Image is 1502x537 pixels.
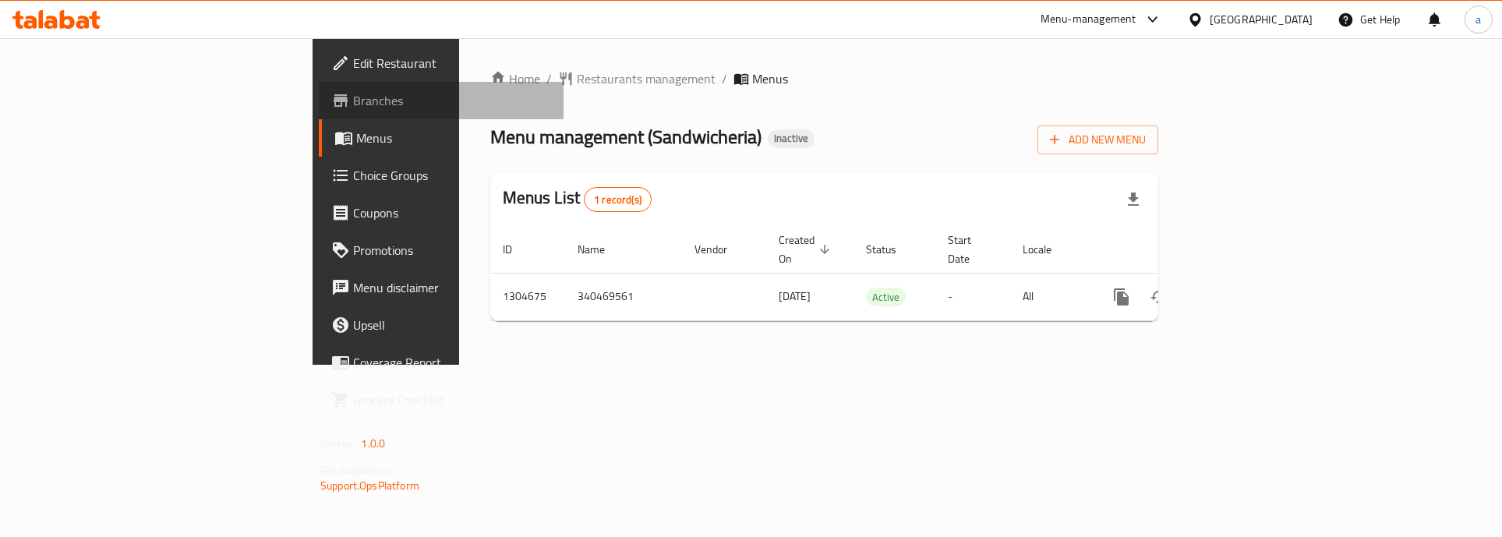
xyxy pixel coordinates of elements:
[779,286,811,306] span: [DATE]
[866,240,917,259] span: Status
[490,69,1158,88] nav: breadcrumb
[585,193,651,207] span: 1 record(s)
[319,269,564,306] a: Menu disclaimer
[1023,240,1072,259] span: Locale
[320,433,359,454] span: Version:
[353,278,551,297] span: Menu disclaimer
[768,129,815,148] div: Inactive
[1050,130,1146,150] span: Add New Menu
[694,240,747,259] span: Vendor
[752,69,788,88] span: Menus
[503,240,532,259] span: ID
[578,240,625,259] span: Name
[353,54,551,72] span: Edit Restaurant
[558,69,716,88] a: Restaurants management
[584,187,652,212] div: Total records count
[319,344,564,381] a: Coverage Report
[319,44,564,82] a: Edit Restaurant
[722,69,727,88] li: /
[490,226,1265,321] table: enhanced table
[503,186,652,212] h2: Menus List
[353,203,551,222] span: Coupons
[320,460,392,480] span: Get support on:
[948,231,991,268] span: Start Date
[319,194,564,231] a: Coupons
[356,129,551,147] span: Menus
[1090,226,1265,274] th: Actions
[319,157,564,194] a: Choice Groups
[1210,11,1313,28] div: [GEOGRAPHIC_DATA]
[768,132,815,145] span: Inactive
[1115,181,1152,218] div: Export file
[353,390,551,409] span: Grocery Checklist
[319,82,564,119] a: Branches
[565,273,682,320] td: 340469561
[319,306,564,344] a: Upsell
[320,475,419,496] a: Support.OpsPlatform
[319,231,564,269] a: Promotions
[1037,125,1158,154] button: Add New Menu
[353,241,551,260] span: Promotions
[577,69,716,88] span: Restaurants management
[1010,273,1090,320] td: All
[779,231,835,268] span: Created On
[866,288,906,306] span: Active
[353,166,551,185] span: Choice Groups
[1103,278,1140,316] button: more
[353,91,551,110] span: Branches
[1140,278,1178,316] button: Change Status
[353,316,551,334] span: Upsell
[935,273,1010,320] td: -
[1475,11,1481,28] span: a
[319,119,564,157] a: Menus
[490,119,762,154] span: Menu management ( Sandwicheria )
[353,353,551,372] span: Coverage Report
[319,381,564,419] a: Grocery Checklist
[1041,10,1136,29] div: Menu-management
[361,433,385,454] span: 1.0.0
